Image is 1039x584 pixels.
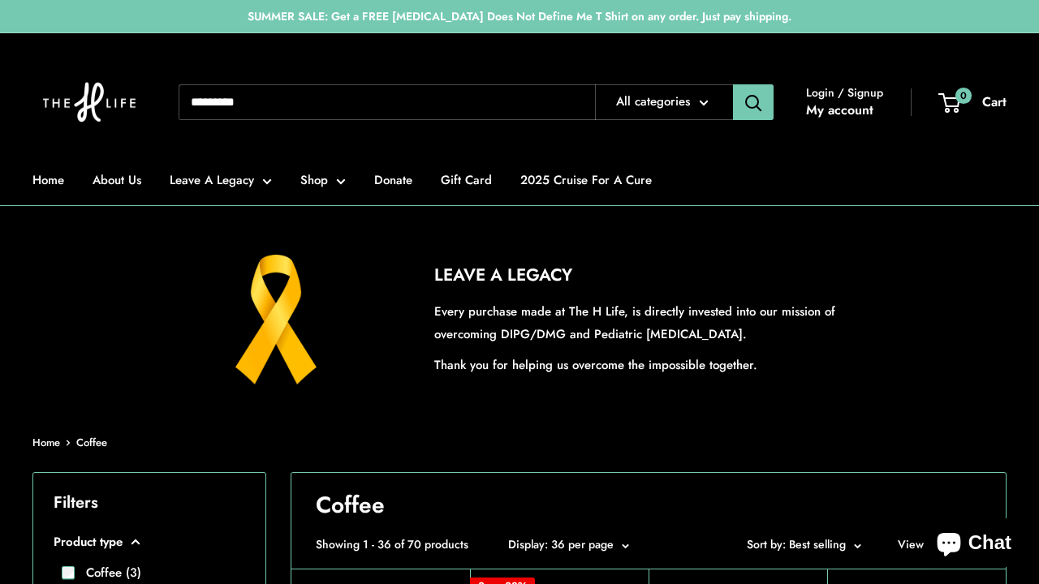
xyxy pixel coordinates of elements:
[374,169,412,191] a: Donate
[747,534,861,555] button: Sort by: Best selling
[170,169,272,191] a: Leave A Legacy
[733,84,774,120] button: Search
[982,92,1007,111] span: Cart
[76,435,107,450] a: Coffee
[508,534,629,555] button: Display: 36 per page
[316,534,468,555] span: Showing 1 - 36 of 70 products
[747,536,846,552] span: Sort by: Best selling
[940,90,1007,114] a: 0 Cart
[54,487,245,517] p: Filters
[922,518,1026,571] inbox-online-store-chat: Shopify online store chat
[54,530,245,553] button: Product type
[32,169,64,191] a: Home
[434,300,860,346] p: Every purchase made at The H Life, is directly invested into our mission of overcoming DIPG/DMG a...
[93,169,141,191] a: About Us
[434,354,860,376] p: Thank you for helping us overcome the impossible together.
[520,169,652,191] a: 2025 Cruise For A Cure
[316,489,981,522] h1: Coffee
[179,84,595,120] input: Search...
[508,536,614,552] span: Display: 36 per page
[75,564,141,582] label: Coffee (3)
[806,98,873,122] a: My account
[955,87,972,103] span: 0
[32,435,60,450] a: Home
[434,263,860,289] h2: LEAVE A LEGACY
[32,49,146,155] img: The H Life
[300,169,346,191] a: Shop
[32,433,107,453] nav: Breadcrumb
[898,534,924,555] span: View
[806,82,883,103] span: Login / Signup
[441,169,492,191] a: Gift Card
